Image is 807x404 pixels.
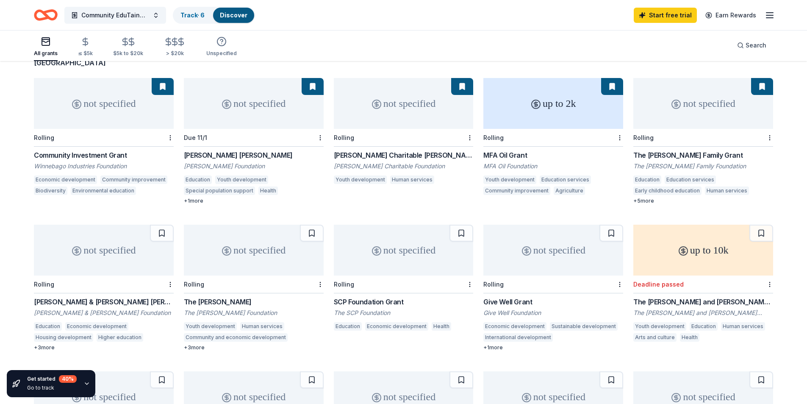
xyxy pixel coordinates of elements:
div: Education [690,322,718,331]
div: [PERSON_NAME] Charitable Foundation [334,162,474,170]
div: Education [334,322,362,331]
div: Education [34,322,62,331]
div: not specified [184,78,324,129]
div: Community improvement [483,187,550,195]
div: Economic development [483,322,546,331]
div: Religion [291,333,315,342]
div: Education [633,176,661,184]
div: Special population support [184,187,255,195]
div: + 5 more [633,198,773,204]
div: $5k to $20k [113,50,143,57]
a: not specifiedRollingThe [PERSON_NAME]The [PERSON_NAME] FoundationYouth developmentHuman servicesC... [184,225,324,351]
div: Health [258,187,278,195]
div: International development [483,333,553,342]
div: Go to track [27,384,77,391]
div: Rolling [633,134,654,141]
div: Economic development [34,176,97,184]
span: Search [746,40,766,50]
div: The [PERSON_NAME] Family Foundation [633,162,773,170]
a: not specifiedRollingThe [PERSON_NAME] Family GrantThe [PERSON_NAME] Family FoundationEducationEdu... [633,78,773,204]
a: not specifiedRollingGive Well GrantGive Well FoundationEconomic developmentSustainable developmen... [483,225,623,351]
div: Community improvement [100,176,167,184]
div: Rolling [34,134,54,141]
div: Unspecified [206,50,237,57]
button: Unspecified [206,33,237,61]
a: not specifiedRolling[PERSON_NAME] & [PERSON_NAME] [PERSON_NAME][PERSON_NAME] & [PERSON_NAME] Foun... [34,225,174,351]
div: Get started [27,375,77,383]
div: Due 11/1 [184,134,207,141]
button: Search [730,37,773,54]
a: not specifiedRolling[PERSON_NAME] Charitable [PERSON_NAME][PERSON_NAME] Charitable FoundationYout... [334,78,474,187]
div: Rolling [184,281,204,288]
div: Education [184,176,212,184]
button: > $20k [164,33,186,61]
div: Environmental education [71,187,136,195]
div: Community Investment Grant [34,150,174,160]
a: Home [34,5,58,25]
a: Discover [220,11,247,19]
div: Rolling [334,281,354,288]
div: Agriculture [554,187,585,195]
div: Biodiversity [34,187,67,195]
button: Track· 6Discover [173,7,255,24]
div: SCP Foundation Grant [334,297,474,307]
div: Sustainable development [550,322,618,331]
div: Rolling [483,134,504,141]
button: ≤ $5k [78,33,93,61]
div: [PERSON_NAME] & [PERSON_NAME] Foundation [34,309,174,317]
a: Track· 6 [180,11,205,19]
div: Rolling [334,134,354,141]
div: [PERSON_NAME] [PERSON_NAME] [184,150,324,160]
div: Education services [540,176,591,184]
a: not specifiedRollingSCP Foundation GrantThe SCP FoundationEducationEconomic developmentHealth [334,225,474,333]
div: Housing development [34,333,93,342]
a: Earn Rewards [700,8,761,23]
div: Youth development [334,176,387,184]
div: > $20k [164,50,186,57]
div: + 3 more [34,344,174,351]
div: The [PERSON_NAME] [184,297,324,307]
div: not specified [633,78,773,129]
button: $5k to $20k [113,33,143,61]
div: All grants [34,50,58,57]
div: Arts and culture [633,333,677,342]
div: Youth development [184,322,237,331]
div: Community and economic development [184,333,288,342]
div: Health [432,322,451,331]
div: The [PERSON_NAME] Foundation [184,309,324,317]
div: Give Well Grant [483,297,623,307]
div: Give Well Foundation [483,309,623,317]
div: + 1 more [483,344,623,351]
div: Human services [705,187,749,195]
div: Education services [665,176,716,184]
div: MFA Oil Foundation [483,162,623,170]
button: Community EduTainment Event [64,7,166,24]
div: The [PERSON_NAME] and [PERSON_NAME] Family Grant [633,297,773,307]
div: Youth development [633,322,686,331]
div: Deadline passed [633,281,684,288]
div: not specified [184,225,324,276]
div: [PERSON_NAME] Foundation [184,162,324,170]
div: Rolling [34,281,54,288]
div: up to 10k [633,225,773,276]
span: Community EduTainment Event [81,10,149,20]
div: Human services [240,322,284,331]
div: The [PERSON_NAME] and [PERSON_NAME] Family Foundation [633,309,773,317]
div: not specified [34,78,174,129]
button: All grants [34,33,58,61]
div: not specified [483,225,623,276]
div: Youth development [215,176,268,184]
div: up to 2k [483,78,623,129]
div: Rolling [483,281,504,288]
div: The SCP Foundation [334,309,474,317]
div: Winnebago Industries Foundation [34,162,174,170]
div: + 3 more [184,344,324,351]
div: Higher education [97,333,143,342]
div: Health [680,333,699,342]
div: The [PERSON_NAME] Family Grant [633,150,773,160]
div: Youth development [483,176,536,184]
div: Economic development [65,322,128,331]
div: Early childhood education [633,187,702,195]
div: not specified [34,225,174,276]
a: not specifiedDue 11/1[PERSON_NAME] [PERSON_NAME][PERSON_NAME] FoundationEducationYouth developmen... [184,78,324,204]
